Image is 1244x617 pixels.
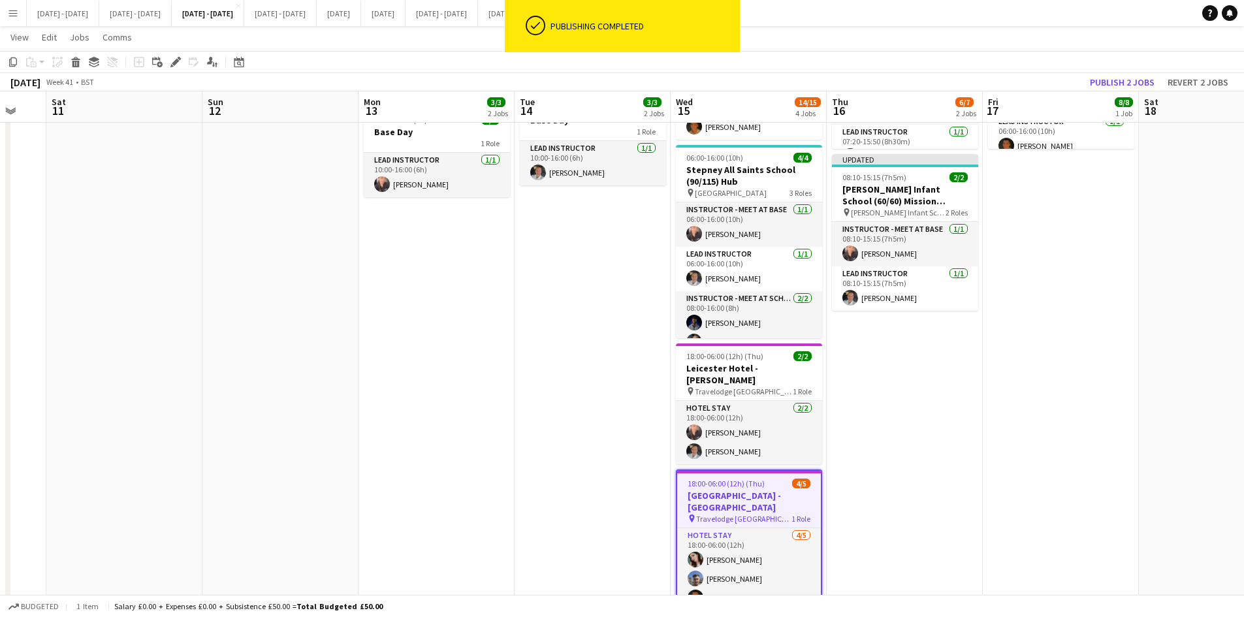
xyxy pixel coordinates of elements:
span: Wed [676,96,693,108]
a: View [5,29,34,46]
app-job-card: Updated08:10-15:15 (7h5m)2/2[PERSON_NAME] Infant School (60/60) Mission Possible [PERSON_NAME] In... [832,154,978,311]
span: 08:10-15:15 (7h5m) [842,172,906,182]
app-card-role: Instructor - Meet at School2/208:00-16:00 (8h)[PERSON_NAME][PERSON_NAME] [676,291,822,355]
button: Budgeted [7,599,61,614]
span: [PERSON_NAME] Infant School [851,208,946,217]
button: [DATE] - [DATE] [99,1,172,26]
app-card-role: Lead Instructor1/110:00-16:00 (6h)[PERSON_NAME] [520,141,666,185]
span: View [10,31,29,43]
span: Jobs [70,31,89,43]
span: 11 [50,103,66,118]
app-card-role: Lead Instructor1/108:10-15:15 (7h5m)[PERSON_NAME] [832,266,978,311]
button: Publish 2 jobs [1085,74,1160,91]
app-card-role: Lead Instructor1/110:00-16:00 (6h)[PERSON_NAME] [364,153,510,197]
span: Edit [42,31,57,43]
a: Jobs [65,29,95,46]
span: 6/7 [955,97,974,107]
span: Tue [520,96,535,108]
div: 4 Jobs [795,108,820,118]
span: 18 [1142,103,1158,118]
span: 1 Role [637,127,656,136]
app-card-role: Lead Instructor1/107:20-15:50 (8h30m) [832,125,978,169]
button: [DATE] - [DATE] [172,1,244,26]
span: Total Budgeted £50.00 [296,601,383,611]
span: Travelodge [GEOGRAPHIC_DATA] [695,387,793,396]
h3: Leicester Hotel - [PERSON_NAME] [676,362,822,386]
app-job-card: 10:00-16:00 (6h)1/1Base Day1 RoleLead Instructor1/110:00-16:00 (6h)[PERSON_NAME] [364,107,510,197]
h3: Stepney All Saints School (90/115) Hub [676,164,822,187]
span: 2/2 [793,351,812,361]
span: 1 item [72,601,103,611]
span: 13 [362,103,381,118]
span: 18:00-06:00 (12h) (Thu) [686,351,763,361]
span: 16 [830,103,848,118]
div: 2 Jobs [488,108,508,118]
span: 8/8 [1115,97,1133,107]
span: [GEOGRAPHIC_DATA] [695,188,767,198]
div: 2 Jobs [644,108,664,118]
a: Edit [37,29,62,46]
a: Comms [97,29,137,46]
span: 14/15 [795,97,821,107]
span: Budgeted [21,602,59,611]
span: 18:00-06:00 (12h) (Thu) [688,479,765,488]
span: 3/3 [487,97,505,107]
span: Fri [988,96,998,108]
button: [DATE] - [DATE] [478,1,550,26]
span: Sat [1144,96,1158,108]
h3: [PERSON_NAME] Infant School (60/60) Mission Possible [832,183,978,207]
button: [DATE] [317,1,361,26]
app-card-role: Instructor - Meet at Base1/106:00-16:00 (10h)[PERSON_NAME] [676,202,822,247]
span: Week 41 [43,77,76,87]
h3: Base Day [364,126,510,138]
span: Comms [103,31,132,43]
div: Salary £0.00 + Expenses £0.00 + Subsistence £50.00 = [114,601,383,611]
span: 15 [674,103,693,118]
span: 12 [206,103,223,118]
h3: [GEOGRAPHIC_DATA] - [GEOGRAPHIC_DATA] [677,490,821,513]
div: 1 Job [1115,108,1132,118]
span: Mon [364,96,381,108]
button: [DATE] - [DATE] [244,1,317,26]
div: 2 Jobs [956,108,976,118]
span: 17 [986,103,998,118]
app-card-role: Hotel Stay2/218:00-06:00 (12h)[PERSON_NAME][PERSON_NAME] [676,401,822,464]
app-card-role: Lead Instructor1/106:00-16:00 (10h)[PERSON_NAME] [988,114,1134,159]
span: Travelodge [GEOGRAPHIC_DATA] EM Airport [GEOGRAPHIC_DATA] M1 [696,514,791,524]
div: Updated [832,154,978,165]
span: 1 Role [793,387,812,396]
button: [DATE] - [DATE] [406,1,478,26]
span: 06:00-16:00 (10h) [686,153,743,163]
span: 3/3 [643,97,662,107]
button: [DATE] - [DATE] [27,1,99,26]
span: 1 Role [481,138,500,148]
app-job-card: 18:00-06:00 (12h) (Thu)2/2Leicester Hotel - [PERSON_NAME] Travelodge [GEOGRAPHIC_DATA]1 RoleHotel... [676,343,822,464]
span: 4/4 [793,153,812,163]
span: Thu [832,96,848,108]
app-job-card: 10:00-16:00 (6h)1/1Base Day1 RoleLead Instructor1/110:00-16:00 (6h)[PERSON_NAME] [520,95,666,185]
span: 1 Role [791,514,810,524]
span: 3 Roles [789,188,812,198]
app-card-role: Instructor - Meet at Base1/108:10-15:15 (7h5m)[PERSON_NAME] [832,222,978,266]
span: 2/2 [949,172,968,182]
span: 14 [518,103,535,118]
span: 4/5 [792,479,810,488]
app-card-role: Lead Instructor1/106:00-16:00 (10h)[PERSON_NAME] [676,247,822,291]
span: 2 Roles [946,208,968,217]
button: [DATE] [361,1,406,26]
span: Sat [52,96,66,108]
button: Revert 2 jobs [1162,74,1234,91]
app-job-card: 06:00-16:00 (10h)4/4Stepney All Saints School (90/115) Hub [GEOGRAPHIC_DATA]3 RolesInstructor - M... [676,145,822,338]
div: Publishing completed [550,20,735,32]
div: [DATE] [10,76,40,89]
div: BST [81,77,94,87]
span: Sun [208,96,223,108]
